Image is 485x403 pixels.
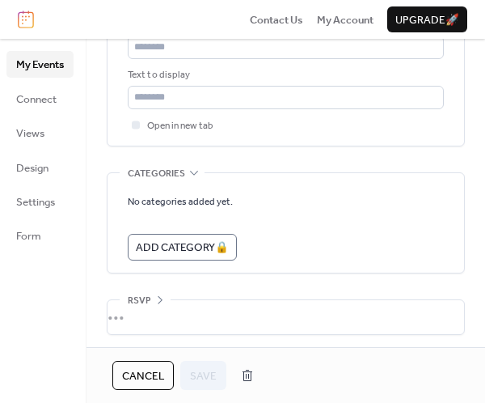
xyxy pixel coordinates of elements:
a: Views [6,120,74,146]
span: Connect [16,91,57,108]
span: No categories added yet. [128,194,233,210]
a: My Events [6,51,74,77]
div: ••• [108,300,464,334]
a: My Account [317,11,373,28]
span: Design [16,160,48,176]
a: Settings [6,189,74,214]
span: Settings [16,194,55,210]
img: logo [18,11,34,28]
span: My Events [16,57,64,73]
span: Upgrade 🚀 [395,12,459,28]
span: Views [16,125,44,142]
button: Upgrade🚀 [387,6,467,32]
a: Form [6,223,74,248]
a: Connect [6,86,74,112]
span: Cancel [122,368,164,384]
a: Contact Us [250,11,303,28]
span: Contact Us [250,12,303,28]
span: My Account [317,12,373,28]
div: Text to display [128,67,441,83]
a: Design [6,155,74,180]
span: Open in new tab [147,118,213,134]
button: Cancel [112,361,174,390]
span: Form [16,228,41,244]
span: Categories [128,166,185,182]
span: RSVP [128,293,151,309]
